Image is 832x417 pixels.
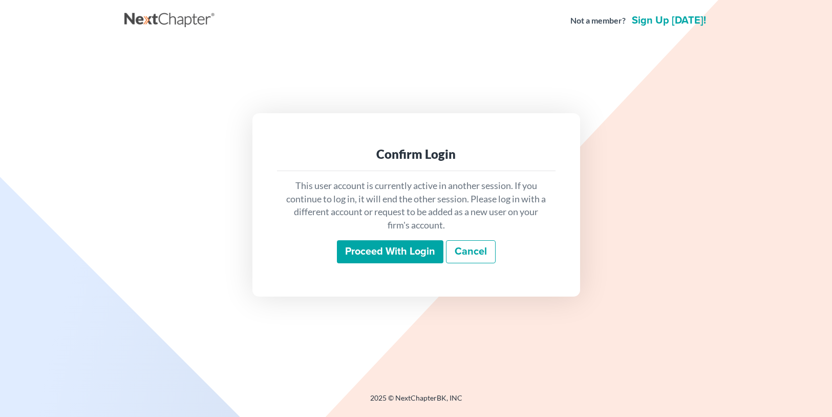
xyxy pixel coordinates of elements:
[630,15,708,26] a: Sign up [DATE]!
[124,393,708,411] div: 2025 © NextChapterBK, INC
[570,15,626,27] strong: Not a member?
[285,179,547,232] p: This user account is currently active in another session. If you continue to log in, it will end ...
[446,240,496,264] a: Cancel
[337,240,443,264] input: Proceed with login
[285,146,547,162] div: Confirm Login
